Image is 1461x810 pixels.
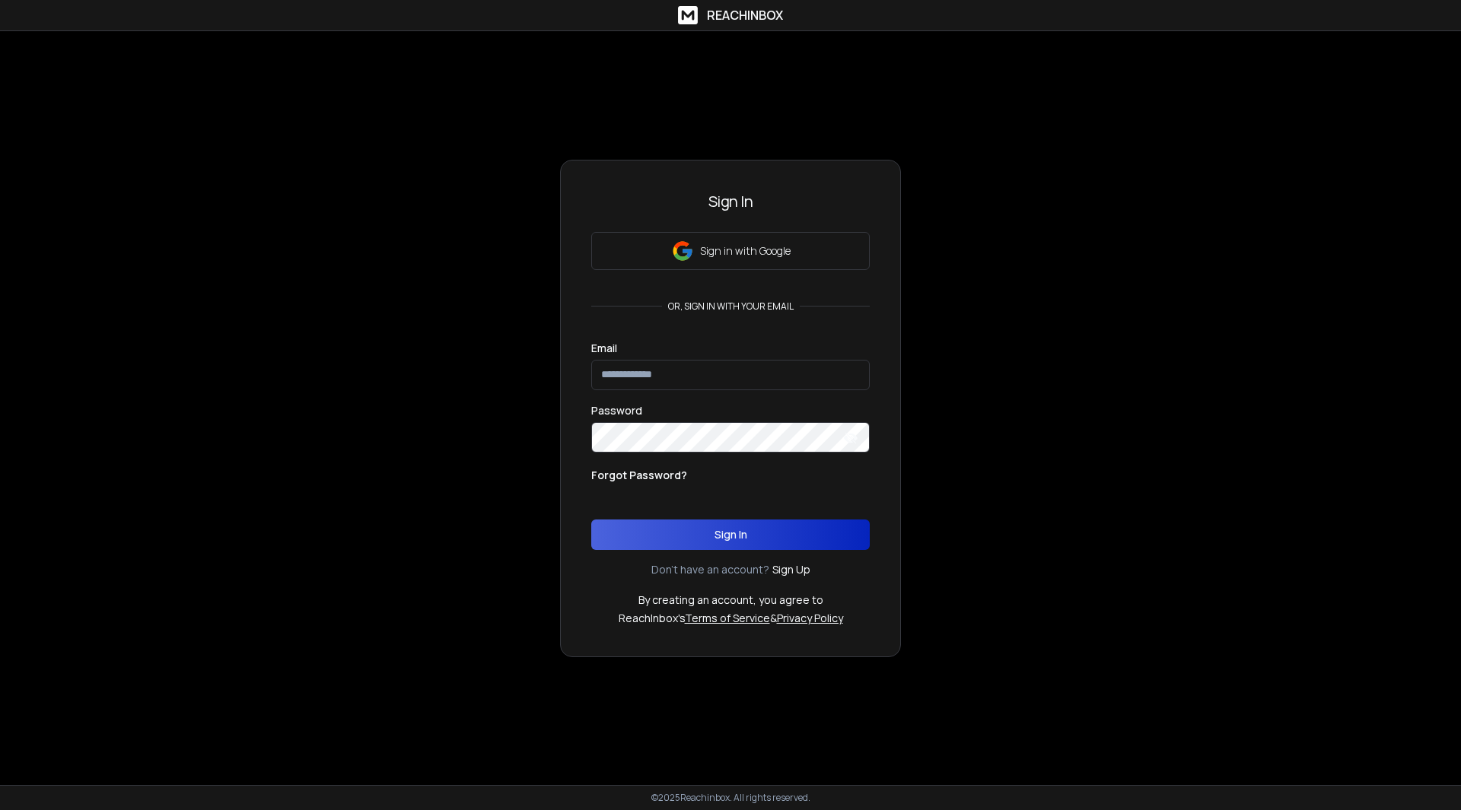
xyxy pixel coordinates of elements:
[777,611,843,625] a: Privacy Policy
[662,300,800,313] p: or, sign in with your email
[700,243,791,259] p: Sign in with Google
[619,611,843,626] p: ReachInbox's &
[651,792,810,804] p: © 2025 Reachinbox. All rights reserved.
[707,6,783,24] h1: ReachInbox
[685,611,770,625] a: Terms of Service
[591,343,617,354] label: Email
[591,405,642,416] label: Password
[638,592,823,608] p: By creating an account, you agree to
[772,562,810,577] a: Sign Up
[591,191,870,212] h3: Sign In
[651,562,769,577] p: Don't have an account?
[591,468,687,483] p: Forgot Password?
[591,519,870,550] button: Sign In
[678,6,783,24] a: ReachInbox
[591,232,870,270] button: Sign in with Google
